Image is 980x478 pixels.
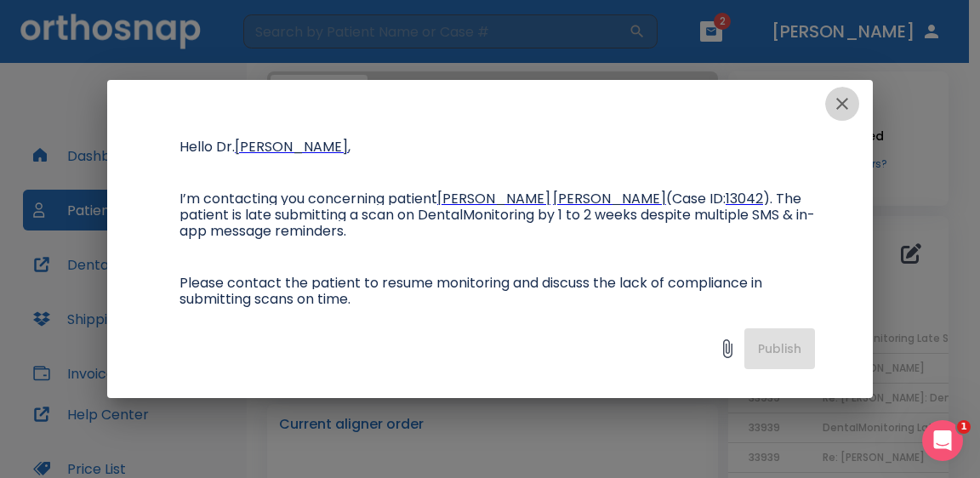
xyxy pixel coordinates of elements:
span: [PERSON_NAME] [235,137,348,156]
span: [PERSON_NAME] [553,189,666,208]
iframe: Intercom live chat [922,420,963,461]
span: I’m contacting you concerning patient [179,189,437,208]
span: 13042 [726,189,763,208]
span: Hello Dr. [179,137,235,156]
span: Please contact the patient to resume monitoring and discuss the lack of compliance in submitting ... [179,273,766,309]
a: 13042 [726,192,763,207]
a: [PERSON_NAME] [553,192,666,207]
span: 1 [957,420,971,434]
span: (Case ID: [666,189,726,208]
a: [PERSON_NAME] [437,192,550,207]
a: [PERSON_NAME] [235,140,348,155]
span: [PERSON_NAME] [437,189,550,208]
span: ). The patient is late submitting a scan on DentalMonitoring by 1 to 2 weeks despite multiple SMS... [179,189,815,241]
span: , [348,137,350,156]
